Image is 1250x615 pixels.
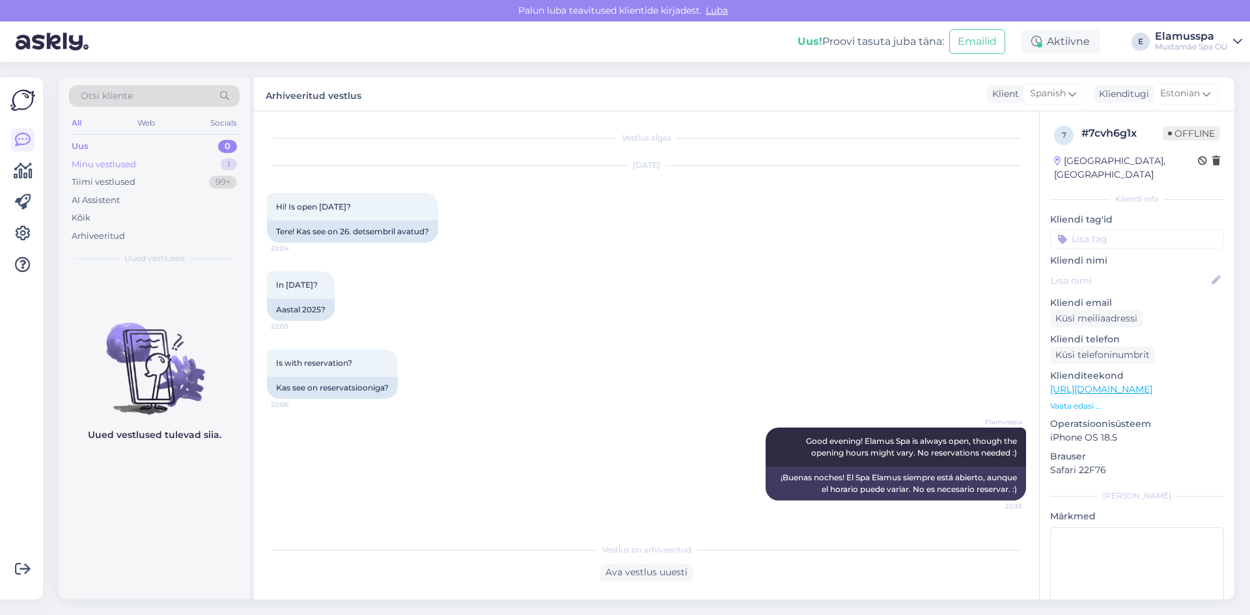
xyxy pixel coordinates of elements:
div: AI Assistent [72,194,120,207]
div: [DATE] [267,159,1026,171]
p: Kliendi telefon [1050,333,1224,346]
div: Küsi meiliaadressi [1050,310,1143,327]
div: ¡Buenas noches! El Spa Elamus siempre está abierto, aunque el horario puede variar. No es necesar... [766,467,1026,500]
span: 7 [1062,130,1066,140]
div: Kas see on reservatsiooniga? [267,377,398,399]
button: Emailid [949,29,1005,54]
p: Märkmed [1050,510,1224,523]
p: iPhone OS 18.5 [1050,431,1224,444]
span: Offline [1163,126,1220,141]
div: 1 [221,158,237,171]
span: 22:06 [271,400,320,409]
div: Aastal 2025? [267,299,335,321]
span: Hi! Is open [DATE]? [276,202,351,212]
span: In [DATE]? [276,280,318,290]
div: # 7cvh6g1x [1081,126,1163,141]
div: Mustamäe Spa OÜ [1155,42,1228,52]
div: Klienditugi [1094,87,1149,101]
div: E [1132,33,1150,51]
p: Brauser [1050,450,1224,463]
span: Spanish [1030,87,1066,101]
div: Arhiveeritud [72,230,125,243]
div: Kliendi info [1050,193,1224,205]
p: Operatsioonisüsteem [1050,417,1224,431]
a: ElamusspaMustamäe Spa OÜ [1155,31,1242,52]
span: Estonian [1160,87,1200,101]
div: Kõik [72,212,90,225]
div: Tere! Kas see on 26. detsembril avatud? [267,221,438,243]
div: Uus [72,140,89,153]
img: No chats [59,299,250,417]
span: Uued vestlused [124,253,185,264]
p: Kliendi tag'id [1050,213,1224,226]
label: Arhiveeritud vestlus [266,85,361,103]
div: Vestlus algas [267,132,1026,144]
span: Luba [702,5,732,16]
div: Tiimi vestlused [72,176,135,189]
div: [PERSON_NAME] [1050,490,1224,502]
p: Kliendi email [1050,296,1224,310]
b: Uus! [798,35,822,48]
div: Klient [987,87,1019,101]
div: Web [135,115,158,131]
div: Aktiivne [1021,30,1100,53]
p: Safari 22F76 [1050,463,1224,477]
span: Elamusspa [973,417,1022,427]
span: 22:05 [271,321,320,331]
a: [URL][DOMAIN_NAME] [1050,383,1152,395]
div: 0 [218,140,237,153]
span: 22:35 [973,501,1022,511]
p: Vaata edasi ... [1050,400,1224,412]
div: [GEOGRAPHIC_DATA], [GEOGRAPHIC_DATA] [1054,154,1198,182]
div: Socials [208,115,240,131]
input: Lisa tag [1050,229,1224,249]
p: Uued vestlused tulevad siia. [88,428,221,442]
div: All [69,115,84,131]
span: Otsi kliente [81,89,133,103]
div: 99+ [209,176,237,189]
span: Good evening! Elamus Spa is always open, though the opening hours might vary. No reservations nee... [806,436,1019,458]
p: Klienditeekond [1050,369,1224,383]
div: Küsi telefoninumbrit [1050,346,1155,364]
div: Proovi tasuta juba täna: [798,34,944,49]
p: Kliendi nimi [1050,254,1224,267]
input: Lisa nimi [1051,273,1209,288]
span: Vestlus on arhiveeritud [602,544,691,556]
span: Is with reservation? [276,358,352,368]
span: 22:04 [271,243,320,253]
div: Elamusspa [1155,31,1228,42]
div: Ava vestlus uuesti [600,564,693,581]
img: Askly Logo [10,88,35,113]
div: Minu vestlused [72,158,136,171]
